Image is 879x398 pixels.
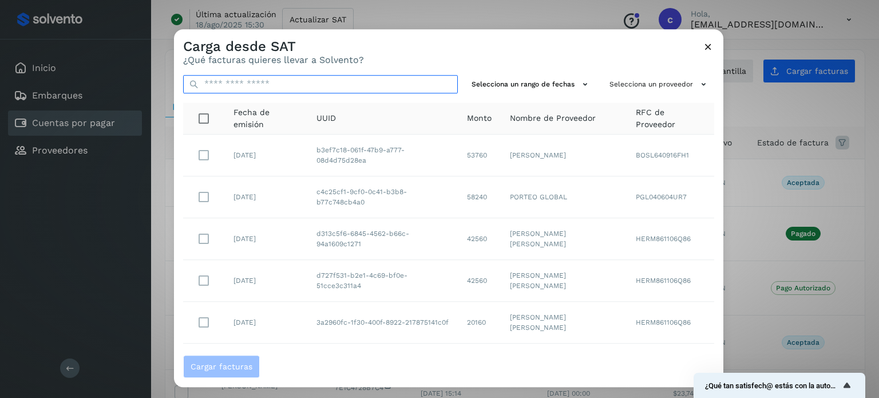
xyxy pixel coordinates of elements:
[224,261,307,302] td: [DATE]
[307,219,458,261] td: d313c5f6-6845-4562-b66c-94a1609c1271
[501,344,627,386] td: [PERSON_NAME] [PERSON_NAME]
[627,344,714,386] td: SALL921115TT9
[467,75,596,94] button: Selecciona un rango de fechas
[183,355,260,378] button: Cargar facturas
[307,344,458,386] td: 86c47d9a-b7fc-4dc6-956f-7848f6b1875b
[510,113,596,125] span: Nombre de Proveedor
[307,135,458,177] td: b3ef7c18-061f-47b9-a777-08d4d75d28ea
[458,177,501,219] td: 58240
[458,219,501,261] td: 42560
[501,177,627,219] td: PORTEO GLOBAL
[224,302,307,344] td: [DATE]
[316,113,336,125] span: UUID
[191,362,252,371] span: Cargar facturas
[501,135,627,177] td: [PERSON_NAME]
[224,219,307,261] td: [DATE]
[501,302,627,344] td: [PERSON_NAME] [PERSON_NAME]
[627,302,714,344] td: HERM861106Q86
[636,107,705,131] span: RFC de Proveedor
[458,135,501,177] td: 53760
[224,135,307,177] td: [DATE]
[307,177,458,219] td: c4c25cf1-9cf0-0c41-b3b8-b77c748cb4a0
[467,113,492,125] span: Monto
[627,135,714,177] td: BOSL640916FH1
[605,75,714,94] button: Selecciona un proveedor
[627,261,714,302] td: HERM861106Q86
[627,219,714,261] td: HERM861106Q86
[224,344,307,386] td: [DATE]
[705,379,854,392] button: Mostrar encuesta - ¿Qué tan satisfech@ estás con la autorización de tus facturas?
[458,344,501,386] td: 41440
[183,55,364,66] p: ¿Qué facturas quieres llevar a Solvento?
[501,219,627,261] td: [PERSON_NAME] [PERSON_NAME]
[183,38,364,55] h3: Carga desde SAT
[705,381,840,390] span: ¿Qué tan satisfech@ estás con la autorización de tus facturas?
[307,302,458,344] td: 3a2960fc-1f30-400f-8922-217875141c0f
[233,107,298,131] span: Fecha de emisión
[224,177,307,219] td: [DATE]
[458,302,501,344] td: 20160
[627,177,714,219] td: PGL040604UR7
[501,261,627,302] td: [PERSON_NAME] [PERSON_NAME]
[307,261,458,302] td: d727f531-b2e1-4c69-bf0e-51cce3c311a4
[458,261,501,302] td: 42560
